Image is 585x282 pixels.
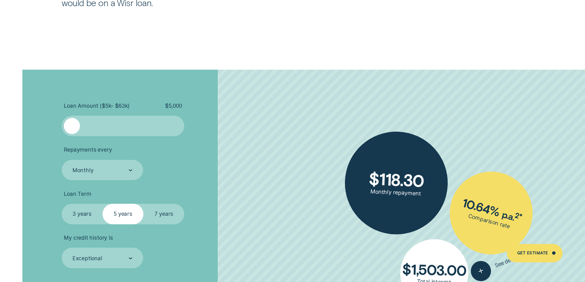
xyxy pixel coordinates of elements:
[64,146,112,153] span: Repayments every
[62,204,103,224] label: 3 years
[64,234,113,241] span: My credit history is
[64,191,91,197] span: Loan Term
[507,244,562,262] a: Get Estimate
[165,102,182,109] span: $ 5,000
[72,255,102,262] div: Exceptional
[103,204,143,224] label: 5 years
[64,102,130,109] span: Loan Amount ( $5k - $63k )
[143,204,184,224] label: 7 years
[72,167,94,174] div: Monthly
